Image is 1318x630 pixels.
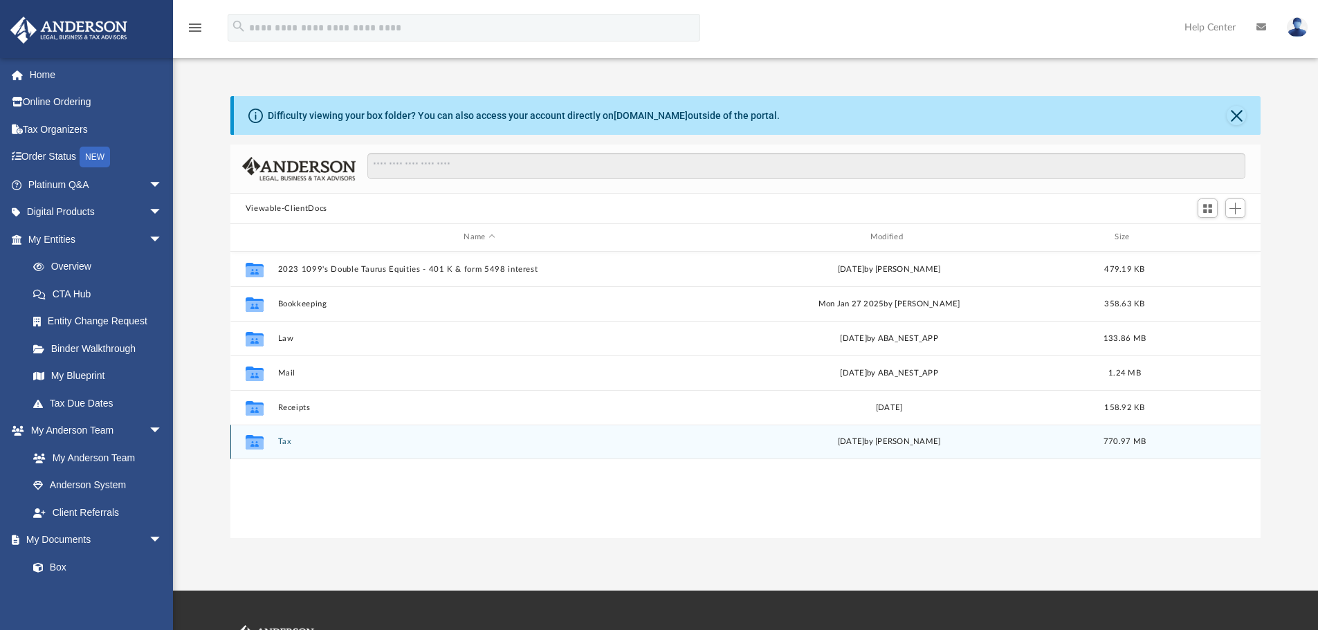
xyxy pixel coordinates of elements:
div: [DATE] by ABA_NEST_APP [687,367,1090,379]
a: My Anderson Teamarrow_drop_down [10,417,176,445]
span: arrow_drop_down [149,171,176,199]
button: Law [277,334,681,343]
img: Anderson Advisors Platinum Portal [6,17,131,44]
button: 2023 1099's Double Taurus Equities - 401 K & form 5498 interest [277,265,681,274]
div: id [237,231,271,243]
a: Binder Walkthrough [19,335,183,362]
span: 158.92 KB [1104,403,1144,411]
span: 133.86 MB [1104,334,1146,342]
span: 358.63 KB [1104,299,1144,307]
button: Add [1225,198,1246,218]
a: Online Ordering [10,89,183,116]
div: by [PERSON_NAME] [687,436,1090,448]
a: Digital Productsarrow_drop_down [10,198,183,226]
a: Overview [19,253,183,281]
i: menu [187,19,203,36]
div: Difficulty viewing your box folder? You can also access your account directly on outside of the p... [268,109,780,123]
span: arrow_drop_down [149,225,176,254]
button: Close [1227,106,1246,125]
div: [DATE] [687,401,1090,414]
a: CTA Hub [19,280,183,308]
div: Size [1097,231,1152,243]
a: Tax Organizers [10,115,183,143]
a: Order StatusNEW [10,143,183,172]
a: Entity Change Request [19,308,183,335]
a: My Entitiesarrow_drop_down [10,225,183,253]
span: [DATE] [840,334,867,342]
a: Tax Due Dates [19,389,183,417]
span: 479.19 KB [1104,265,1144,272]
span: arrow_drop_down [149,417,176,445]
a: My Blueprint [19,362,176,390]
div: grid [230,252,1261,538]
button: Bookkeeping [277,299,681,308]
span: arrow_drop_down [149,526,176,555]
a: menu [187,26,203,36]
a: Anderson System [19,472,176,499]
div: NEW [80,147,110,167]
button: Switch to Grid View [1198,198,1218,218]
button: Tax [277,437,681,446]
img: User Pic [1287,17,1308,37]
button: Receipts [277,403,681,412]
span: 1.24 MB [1108,369,1141,376]
div: Mon Jan 27 2025 by [PERSON_NAME] [687,297,1090,310]
a: Box [19,553,170,581]
button: Mail [277,369,681,378]
span: 770.97 MB [1104,438,1146,445]
div: [DATE] by [PERSON_NAME] [687,263,1090,275]
a: My Documentsarrow_drop_down [10,526,176,554]
i: search [231,19,246,34]
input: Search files and folders [367,153,1245,179]
div: Name [277,231,681,243]
div: by ABA_NEST_APP [687,332,1090,344]
a: Home [10,61,183,89]
a: Client Referrals [19,499,176,526]
div: Modified [687,231,1091,243]
a: Meeting Minutes [19,581,176,609]
div: id [1158,231,1255,243]
span: arrow_drop_down [149,198,176,227]
a: Platinum Q&Aarrow_drop_down [10,171,183,198]
span: [DATE] [837,438,864,445]
a: [DOMAIN_NAME] [614,110,688,121]
a: My Anderson Team [19,444,170,472]
button: Viewable-ClientDocs [246,203,327,215]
